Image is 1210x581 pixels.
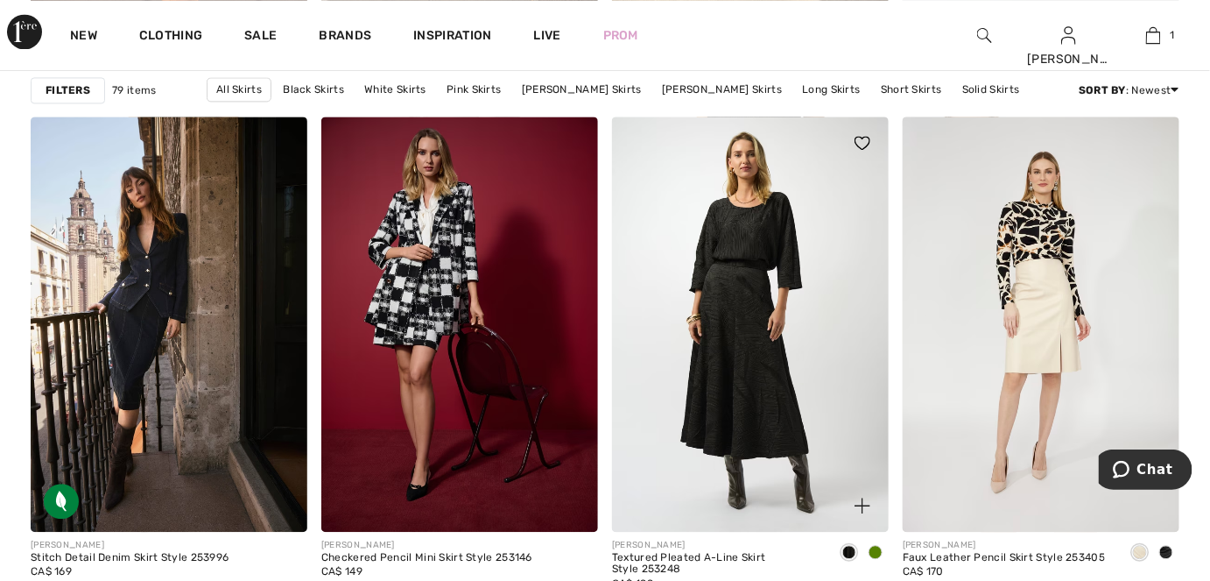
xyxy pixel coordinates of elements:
div: [PERSON_NAME] [31,539,229,552]
div: [PERSON_NAME] [1028,50,1111,68]
a: [PERSON_NAME] Skirts [513,78,651,101]
img: search the website [977,25,992,46]
a: All Skirts [207,77,271,102]
div: [PERSON_NAME] [612,539,822,552]
span: 1 [1170,27,1174,43]
div: Textured Pleated A-Line Skirt Style 253248 [612,552,822,577]
a: White Skirts [355,78,435,101]
strong: Sort By [1079,84,1126,96]
a: 1 [1112,25,1195,46]
div: Black [1153,539,1179,568]
a: Solid Skirts [953,78,1029,101]
div: Bone [1127,539,1153,568]
a: Short Skirts [872,78,951,101]
div: Avocado [862,539,889,568]
img: Faux Leather Pencil Skirt Style 253405. Black [903,117,1179,532]
div: Checkered Pencil Mini Skirt Style 253146 [321,552,532,564]
img: plus_v2.svg [855,498,870,514]
img: Sustainable Fabric [44,484,79,519]
img: Textured Pleated A-Line Skirt Style 253248. Black [612,117,889,532]
a: Clothing [139,28,202,46]
a: Live [534,26,561,45]
iframe: Opens a widget where you can chat to one of our agents [1099,450,1192,493]
a: [PERSON_NAME] Skirts [653,78,791,101]
img: My Info [1061,25,1076,46]
a: Prom [603,26,638,45]
div: [PERSON_NAME] [321,539,532,552]
div: [PERSON_NAME] [903,539,1105,552]
span: CA$ 170 [903,565,944,577]
a: Sign In [1061,26,1076,43]
a: Brands [320,28,372,46]
img: 1ère Avenue [7,14,42,49]
span: CA$ 169 [31,565,72,577]
span: Inspiration [413,28,491,46]
span: 79 items [112,82,156,98]
a: Pink Skirts [438,78,510,101]
a: Sale [244,28,277,46]
img: Checkered Pencil Mini Skirt Style 253146. Black/cream [321,117,598,532]
a: New [70,28,97,46]
a: Long Skirts [793,78,869,101]
div: Stitch Detail Denim Skirt Style 253996 [31,552,229,564]
div: Black [836,539,862,568]
a: Black Skirts [274,78,353,101]
div: : Newest [1079,82,1179,98]
strong: Filters [46,82,90,98]
span: CA$ 149 [321,565,362,577]
img: My Bag [1146,25,1161,46]
img: Stitch Detail Denim Skirt Style 253996. Indigo [31,117,307,532]
img: heart_black_full.svg [855,136,870,150]
div: Faux Leather Pencil Skirt Style 253405 [903,552,1105,564]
